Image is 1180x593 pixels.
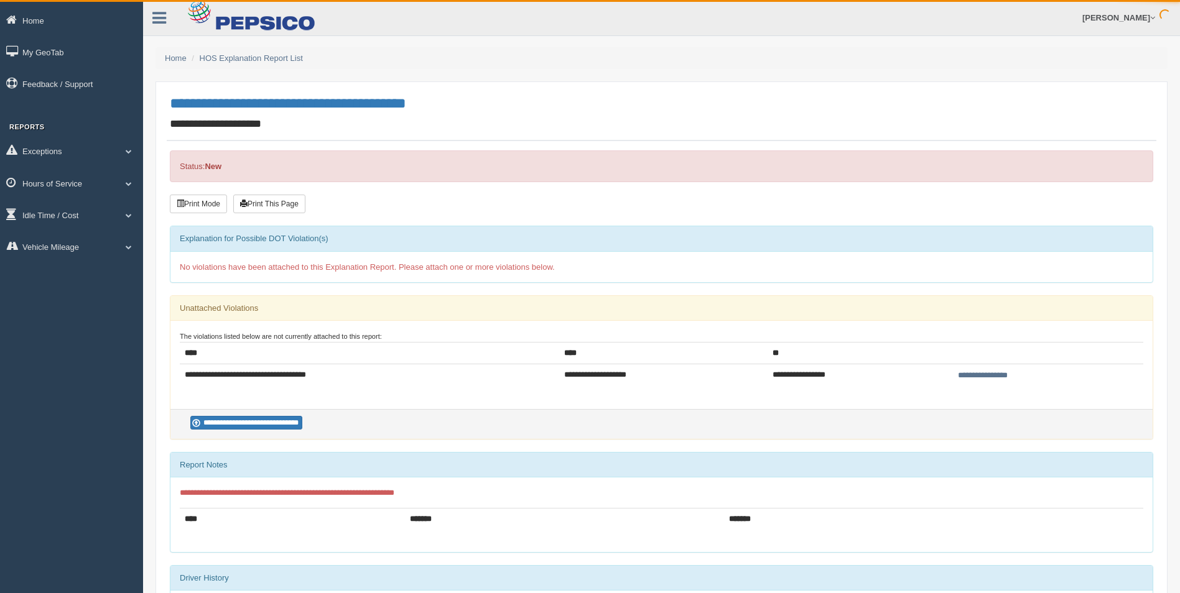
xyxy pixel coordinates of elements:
[233,195,305,213] button: Print This Page
[180,333,382,340] small: The violations listed below are not currently attached to this report:
[170,566,1153,591] div: Driver History
[170,150,1153,182] div: Status:
[200,53,303,63] a: HOS Explanation Report List
[180,262,555,272] span: No violations have been attached to this Explanation Report. Please attach one or more violations...
[170,296,1153,321] div: Unattached Violations
[170,453,1153,477] div: Report Notes
[205,162,221,171] strong: New
[170,195,227,213] button: Print Mode
[165,53,187,63] a: Home
[170,226,1153,251] div: Explanation for Possible DOT Violation(s)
